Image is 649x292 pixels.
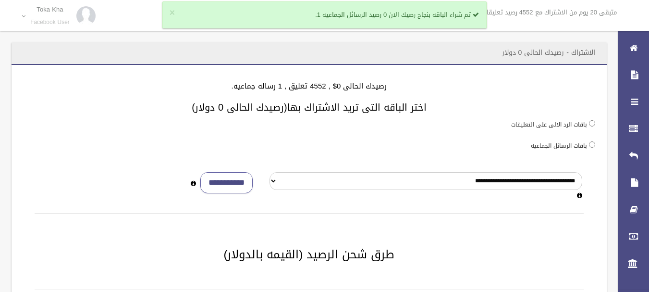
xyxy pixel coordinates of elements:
h2: طرق شحن الرصيد (القيمه بالدولار) [23,248,595,261]
label: باقات الرد الالى على التعليقات [511,119,587,130]
h3: اختر الباقه التى تريد الاشتراك بها(رصيدك الحالى 0 دولار) [23,102,595,113]
label: باقات الرسائل الجماعيه [531,140,587,151]
button: × [170,8,175,18]
p: Toka Kha [30,6,70,13]
img: 84628273_176159830277856_972693363922829312_n.jpg [76,6,96,25]
div: تم شراء الباقه بنجاح رصيك الان 0 رصيد الرسائل الجماعيه 1. [162,1,487,28]
h4: رصيدك الحالى 0$ , 4552 تعليق , 1 رساله جماعيه. [23,82,595,90]
small: Facebook User [30,19,70,26]
header: الاشتراك - رصيدك الحالى 0 دولار [490,43,607,62]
